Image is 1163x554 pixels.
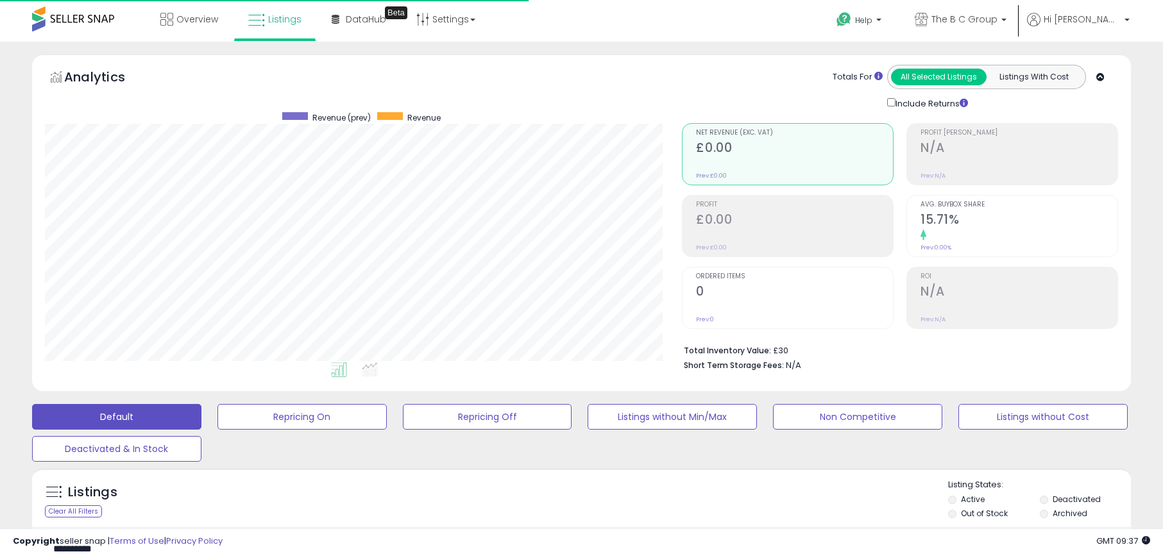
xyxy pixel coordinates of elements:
h2: £0.00 [696,140,893,158]
i: Get Help [836,12,852,28]
h5: Analytics [64,68,150,89]
span: Hi [PERSON_NAME] [1044,13,1121,26]
label: Deactivated [1053,494,1101,505]
b: Short Term Storage Fees: [684,360,784,371]
span: Avg. Buybox Share [921,201,1117,208]
strong: Copyright [13,535,60,547]
span: Profit [696,201,893,208]
span: Revenue [407,112,441,123]
button: Non Competitive [773,404,942,430]
small: Prev: £0.00 [696,172,727,180]
label: Out of Stock [961,508,1008,519]
a: Privacy Policy [166,535,223,547]
button: Repricing On [217,404,387,430]
span: Profit [PERSON_NAME] [921,130,1117,137]
div: seller snap | | [13,535,223,548]
a: Hi [PERSON_NAME] [1027,13,1130,42]
h2: N/A [921,284,1117,301]
button: Listings without Min/Max [588,404,757,430]
a: Terms of Use [110,535,164,547]
small: Prev: £0.00 [696,244,727,251]
span: DataHub [346,13,386,26]
button: Repricing Off [403,404,572,430]
span: Revenue (prev) [312,112,371,123]
a: Help [826,2,894,42]
button: Listings With Cost [986,69,1082,85]
small: Prev: 0.00% [921,244,951,251]
button: Listings without Cost [958,404,1128,430]
button: Deactivated & In Stock [32,436,201,462]
span: Help [855,15,872,26]
span: Ordered Items [696,273,893,280]
span: Overview [176,13,218,26]
div: Clear All Filters [45,505,102,517]
span: The B C Group [931,13,997,26]
small: Prev: 0 [696,315,714,323]
h2: 0 [696,284,893,301]
span: 2025-10-7 09:37 GMT [1096,535,1150,547]
button: Default [32,404,201,430]
h2: N/A [921,140,1117,158]
span: ROI [921,273,1117,280]
h2: 15.71% [921,212,1117,230]
label: Archived [1053,508,1087,519]
p: Listing States: [948,479,1131,491]
li: £30 [684,342,1108,357]
h2: £0.00 [696,212,893,230]
small: Prev: N/A [921,172,946,180]
div: Tooltip anchor [385,6,407,19]
h5: Listings [68,483,117,501]
b: Total Inventory Value: [684,345,771,356]
label: Active [961,494,985,505]
span: Listings [268,13,301,26]
small: Prev: N/A [921,315,946,323]
div: Totals For [833,71,883,83]
span: Net Revenue (Exc. VAT) [696,130,893,137]
span: N/A [786,359,801,371]
button: All Selected Listings [891,69,987,85]
div: Include Returns [878,96,983,110]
